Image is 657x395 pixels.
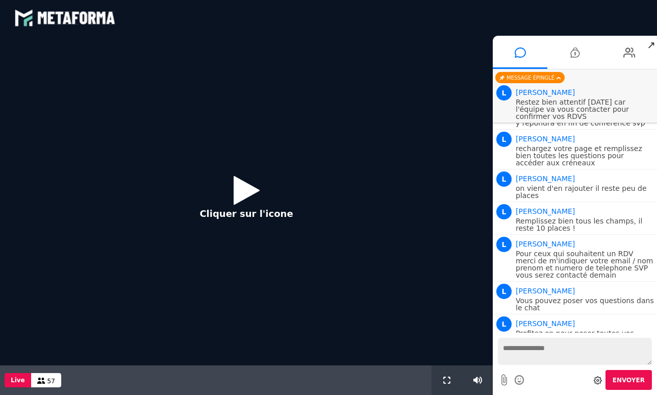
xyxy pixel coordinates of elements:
span: Animateur [516,135,575,143]
div: Message épinglé [495,72,565,83]
p: Restez bien attentif [DATE] car l'équipe va vous contacter pour confirmer vos RDVS [516,98,654,120]
span: L [496,171,512,187]
span: ↗ [645,36,657,54]
p: Profitez en pour poser toutes vos questions à [PERSON_NAME] [516,330,654,344]
span: Envoyer [613,377,645,384]
p: Remplissez bien tous les champs, il reste 10 places ! [516,217,654,232]
span: L [496,85,512,101]
p: Cliquer sur l'icone [199,207,293,220]
span: L [496,204,512,219]
span: 57 [47,378,55,385]
span: Animateur [516,175,575,183]
button: Cliquer sur l'icone [189,168,303,234]
p: Pour ceux qui souhaitent un RDV merci de m'indiquer votre email / nom prenom et numero de telepho... [516,250,654,279]
p: Gardez vos questions [PERSON_NAME] y répondra en fin de conférence svp [516,112,654,127]
p: on vient d'en rajouter il reste peu de places [516,185,654,199]
span: L [496,132,512,147]
span: Animateur [516,319,575,328]
button: Live [5,373,31,387]
span: Animateur [516,240,575,248]
button: Envoyer [605,370,652,390]
span: L [496,316,512,332]
span: Animateur [516,207,575,215]
span: Animateur [516,88,575,96]
span: L [496,237,512,252]
p: Vous pouvez poser vos questions dans le chat [516,297,654,311]
span: L [496,284,512,299]
p: rechargez votre page et remplissez bien toutes les questions pour accéder aux créneaux [516,145,654,166]
span: Animateur [516,287,575,295]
